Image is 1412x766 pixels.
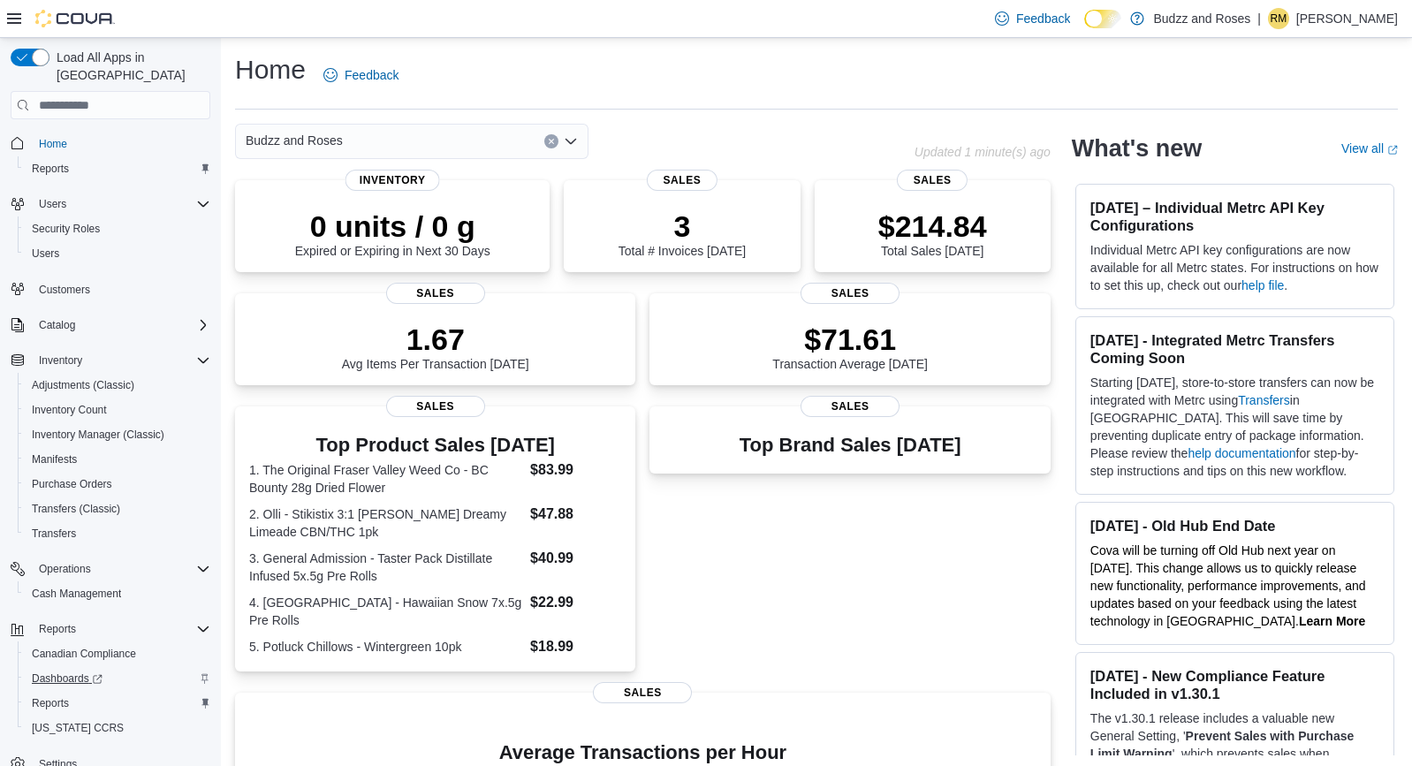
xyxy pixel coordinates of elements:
[619,209,746,258] div: Total # Invoices [DATE]
[4,130,217,155] button: Home
[25,424,210,445] span: Inventory Manager (Classic)
[4,617,217,641] button: Reports
[18,581,217,606] button: Cash Management
[1016,10,1070,27] span: Feedback
[897,170,968,191] span: Sales
[772,322,928,357] p: $71.61
[39,562,91,576] span: Operations
[18,691,217,716] button: Reports
[25,498,210,520] span: Transfers (Classic)
[544,134,558,148] button: Clear input
[25,158,210,179] span: Reports
[25,717,131,739] a: [US_STATE] CCRS
[1341,141,1398,155] a: View allExternal link
[1090,543,1366,628] span: Cova will be turning off Old Hub next year on [DATE]. This change allows us to quickly release ne...
[32,246,59,261] span: Users
[878,209,987,244] p: $214.84
[1238,393,1290,407] a: Transfers
[25,375,210,396] span: Adjustments (Classic)
[32,132,210,154] span: Home
[342,322,529,371] div: Avg Items Per Transaction [DATE]
[249,435,621,456] h3: Top Product Sales [DATE]
[25,243,210,264] span: Users
[32,721,124,735] span: [US_STATE] CCRS
[32,587,121,601] span: Cash Management
[25,218,107,239] a: Security Roles
[1090,517,1379,535] h3: [DATE] - Old Hub End Date
[18,716,217,740] button: [US_STATE] CCRS
[39,137,67,151] span: Home
[32,193,73,215] button: Users
[345,170,440,191] span: Inventory
[25,243,66,264] a: Users
[345,66,399,84] span: Feedback
[246,130,343,151] span: Budzz and Roses
[1299,614,1365,628] strong: Learn More
[32,403,107,417] span: Inventory Count
[25,668,110,689] a: Dashboards
[4,557,217,581] button: Operations
[249,638,523,656] dt: 5. Potluck Chillows - Wintergreen 10pk
[32,527,76,541] span: Transfers
[1090,241,1379,294] p: Individual Metrc API key configurations are now available for all Metrc states. For instructions ...
[530,504,621,525] dd: $47.88
[25,717,210,739] span: Washington CCRS
[1241,278,1284,292] a: help file
[772,322,928,371] div: Transaction Average [DATE]
[32,133,74,155] a: Home
[249,505,523,541] dt: 2. Olli - Stikistix 3:1 [PERSON_NAME] Dreamy Limeade CBN/THC 1pk
[18,521,217,546] button: Transfers
[249,594,523,629] dt: 4. [GEOGRAPHIC_DATA] - Hawaiian Snow 7x.5g Pre Rolls
[32,350,210,371] span: Inventory
[915,145,1051,159] p: Updated 1 minute(s) ago
[32,350,89,371] button: Inventory
[25,375,141,396] a: Adjustments (Classic)
[295,209,490,244] p: 0 units / 0 g
[1188,446,1295,460] a: help documentation
[32,193,210,215] span: Users
[18,497,217,521] button: Transfers (Classic)
[18,156,217,181] button: Reports
[35,10,115,27] img: Cova
[4,348,217,373] button: Inventory
[740,435,961,456] h3: Top Brand Sales [DATE]
[25,523,83,544] a: Transfers
[342,322,529,357] p: 1.67
[4,313,217,337] button: Catalog
[32,378,134,392] span: Adjustments (Classic)
[25,399,210,421] span: Inventory Count
[619,209,746,244] p: 3
[1072,134,1202,163] h2: What's new
[32,452,77,466] span: Manifests
[32,477,112,491] span: Purchase Orders
[32,278,210,300] span: Customers
[530,459,621,481] dd: $83.99
[32,162,69,176] span: Reports
[32,647,136,661] span: Canadian Compliance
[1090,199,1379,234] h3: [DATE] – Individual Metrc API Key Configurations
[32,315,82,336] button: Catalog
[18,641,217,666] button: Canadian Compliance
[25,643,210,664] span: Canadian Compliance
[32,558,210,580] span: Operations
[386,396,485,417] span: Sales
[1090,374,1379,480] p: Starting [DATE], store-to-store transfers can now be integrated with Metrc using in [GEOGRAPHIC_D...
[1084,28,1085,29] span: Dark Mode
[32,279,97,300] a: Customers
[1296,8,1398,29] p: [PERSON_NAME]
[235,52,306,87] h1: Home
[18,472,217,497] button: Purchase Orders
[801,396,900,417] span: Sales
[25,449,84,470] a: Manifests
[32,222,100,236] span: Security Roles
[1271,8,1287,29] span: RM
[25,523,210,544] span: Transfers
[316,57,406,93] a: Feedback
[1257,8,1261,29] p: |
[988,1,1077,36] a: Feedback
[593,682,692,703] span: Sales
[18,241,217,266] button: Users
[25,218,210,239] span: Security Roles
[39,353,82,368] span: Inventory
[1268,8,1289,29] div: Rhiannon Martin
